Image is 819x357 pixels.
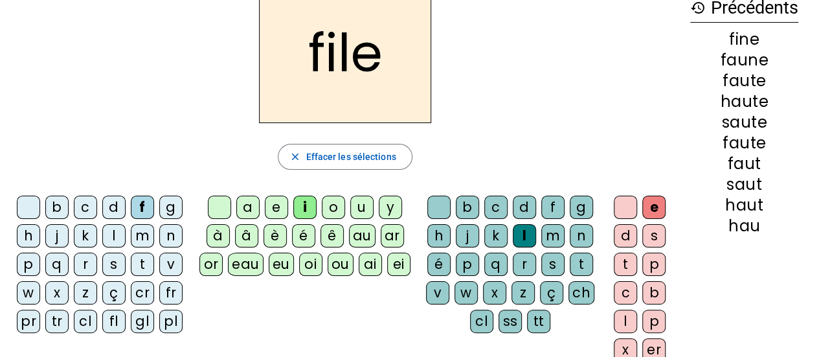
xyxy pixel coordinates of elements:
div: pl [159,310,183,333]
div: j [456,224,479,248]
div: à [207,224,230,248]
div: h [427,224,451,248]
div: cl [74,310,97,333]
div: d [513,196,536,219]
div: b [642,281,666,305]
div: e [642,196,666,219]
div: c [74,196,97,219]
div: é [292,224,315,248]
div: faute [690,73,798,89]
div: eau [228,253,264,276]
div: z [74,281,97,305]
div: i [293,196,317,219]
div: haute [690,94,798,109]
div: è [264,224,287,248]
div: m [131,224,154,248]
div: fr [159,281,183,305]
div: x [483,281,506,305]
div: saut [690,177,798,192]
div: g [159,196,183,219]
div: w [454,281,478,305]
div: v [426,281,449,305]
div: p [456,253,479,276]
div: s [102,253,126,276]
span: Effacer les sélections [306,149,396,165]
div: ai [359,253,382,276]
div: e [265,196,288,219]
div: m [541,224,565,248]
div: ou [328,253,353,276]
div: tt [527,310,550,333]
div: q [45,253,69,276]
div: d [102,196,126,219]
div: haut [690,198,798,213]
div: o [322,196,345,219]
div: a [236,196,260,219]
div: p [642,310,666,333]
div: z [511,281,535,305]
div: gl [131,310,154,333]
div: ç [102,281,126,305]
div: faute [690,135,798,151]
div: n [570,224,593,248]
div: x [45,281,69,305]
div: l [614,310,637,333]
div: g [570,196,593,219]
div: s [541,253,565,276]
div: ss [499,310,522,333]
div: or [199,253,223,276]
div: q [484,253,508,276]
mat-icon: close [289,151,300,163]
button: Effacer les sélections [278,144,412,170]
div: faune [690,52,798,68]
div: fine [690,32,798,47]
div: hau [690,218,798,234]
div: t [614,253,637,276]
div: é [427,253,451,276]
div: u [350,196,374,219]
div: ch [568,281,594,305]
div: l [513,224,536,248]
div: ar [381,224,404,248]
div: oi [299,253,322,276]
div: b [456,196,479,219]
div: ei [387,253,410,276]
div: tr [45,310,69,333]
div: k [74,224,97,248]
div: p [642,253,666,276]
div: b [45,196,69,219]
div: c [614,281,637,305]
div: fl [102,310,126,333]
div: n [159,224,183,248]
div: pr [17,310,40,333]
div: t [131,253,154,276]
div: r [513,253,536,276]
div: f [131,196,154,219]
div: au [349,224,376,248]
div: saute [690,115,798,130]
div: w [17,281,40,305]
div: cl [470,310,493,333]
div: j [45,224,69,248]
div: s [642,224,666,248]
div: y [379,196,402,219]
div: â [235,224,258,248]
div: eu [269,253,294,276]
div: f [541,196,565,219]
div: k [484,224,508,248]
div: ç [540,281,563,305]
div: faut [690,156,798,172]
div: p [17,253,40,276]
div: ê [320,224,344,248]
div: l [102,224,126,248]
div: t [570,253,593,276]
div: cr [131,281,154,305]
div: d [614,224,637,248]
div: h [17,224,40,248]
div: c [484,196,508,219]
div: v [159,253,183,276]
div: r [74,253,97,276]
